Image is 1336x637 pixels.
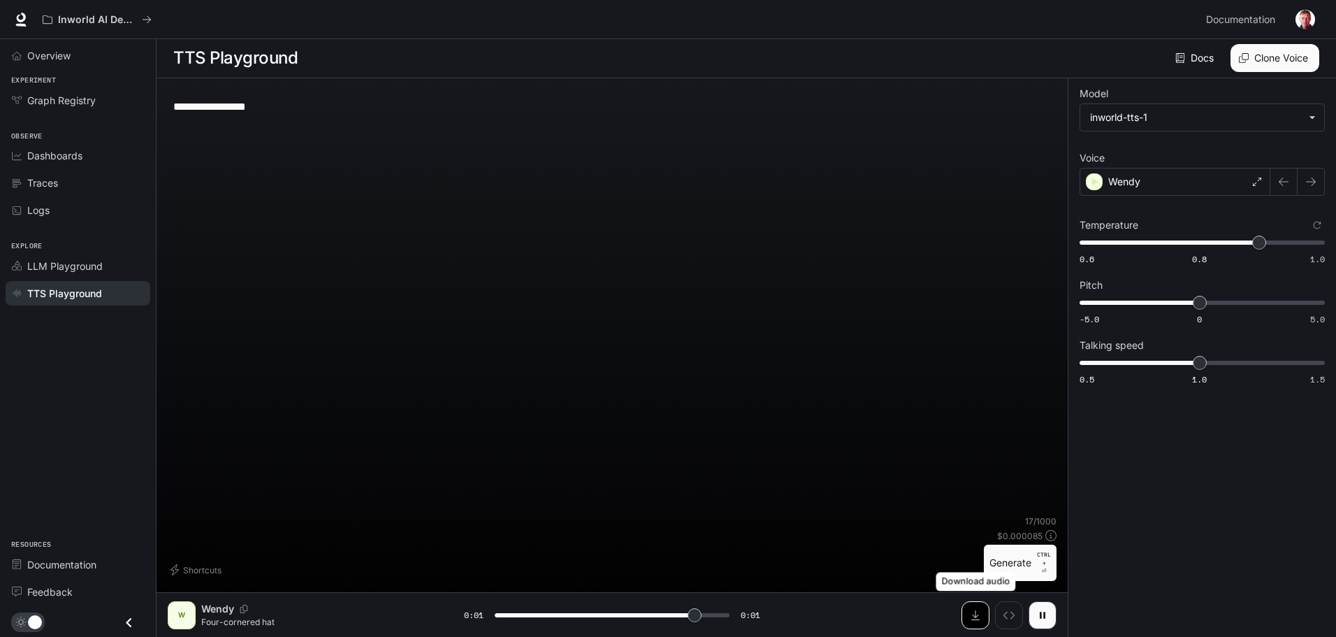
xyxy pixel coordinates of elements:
span: 1.5 [1310,373,1325,385]
a: TTS Playground [6,281,150,306]
span: 0:01 [741,608,760,622]
img: User avatar [1295,10,1315,29]
span: Dashboards [27,148,82,163]
a: Graph Registry [6,88,150,113]
button: Download audio [961,601,989,629]
p: Wendy [1108,175,1140,189]
p: 17 / 1000 [1025,515,1057,527]
h1: TTS Playground [173,44,298,72]
button: Clone Voice [1230,44,1319,72]
p: $ 0.000085 [997,530,1043,542]
span: LLM Playground [27,259,103,273]
a: Documentation [6,552,150,577]
p: Temperature [1080,220,1138,230]
div: inworld-tts-1 [1080,104,1324,131]
span: 1.0 [1192,373,1207,385]
span: 0 [1197,313,1202,325]
button: User avatar [1291,6,1319,34]
div: Download audio [936,573,1016,592]
p: ⏎ [1037,550,1051,575]
p: Talking speed [1080,341,1144,350]
span: 0.6 [1080,253,1094,265]
p: Four-cornered hat [201,616,430,628]
a: Traces [6,171,150,195]
a: Dashboards [6,143,150,168]
span: Documentation [27,557,96,572]
span: 5.0 [1310,313,1325,325]
button: Close drawer [113,608,145,637]
button: Copy Voice ID [234,605,254,613]
p: Pitch [1080,280,1103,290]
button: Reset to default [1309,217,1325,233]
span: 1.0 [1310,253,1325,265]
span: 0.8 [1192,253,1207,265]
p: Wendy [201,602,234,616]
p: CTRL + [1037,550,1051,567]
div: W [170,604,193,627]
a: Logs [6,198,150,222]
p: Model [1080,89,1108,99]
span: Dark mode toggle [28,614,42,629]
span: TTS Playground [27,286,102,301]
button: Inspect [995,601,1023,629]
button: All workspaces [36,6,158,34]
span: 0.5 [1080,373,1094,385]
button: GenerateCTRL +⏎ [984,545,1057,581]
p: Voice [1080,153,1105,163]
a: Overview [6,43,150,68]
div: inworld-tts-1 [1090,110,1302,124]
span: Logs [27,203,50,217]
span: Graph Registry [27,93,96,108]
span: Traces [27,176,58,190]
a: Docs [1172,44,1219,72]
a: Documentation [1200,6,1286,34]
p: Inworld AI Demos [58,14,136,26]
span: Documentation [1206,11,1275,29]
span: Overview [27,48,71,63]
span: -5.0 [1080,313,1099,325]
button: Shortcuts [168,559,227,581]
a: LLM Playground [6,254,150,278]
span: Feedback [27,585,73,599]
a: Feedback [6,580,150,604]
span: 0:01 [464,608,484,622]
